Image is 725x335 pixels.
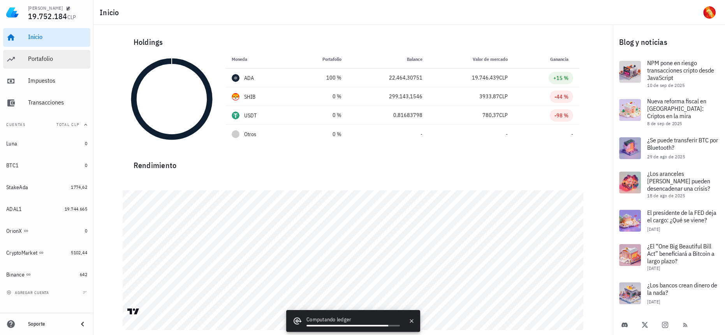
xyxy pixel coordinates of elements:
[28,55,87,62] div: Portafolio
[647,209,716,224] span: El presidente de la FED deja el cargo: ¿Qué se viene?
[298,130,341,138] div: 0 %
[6,206,22,213] div: ADAL1
[703,6,716,19] div: avatar
[647,82,685,88] span: 10 de sep de 2025
[354,74,422,82] div: 22.464,30751
[232,112,239,119] div: USDT-icon
[613,276,725,310] a: ¿Los bancos crean dinero de la nada? [DATE]
[472,74,499,81] span: 19.746.439
[647,299,660,305] span: [DATE]
[127,308,140,315] a: Charting by TradingView
[3,222,90,240] a: OrionX 0
[613,131,725,165] a: ¿Se puede transferir BTC por Bluetooth? 29 de ago de 2025
[3,178,90,197] a: StakeAda 1774,62
[354,92,422,101] div: 299.143,1546
[613,238,725,276] a: ¿El “One Big Beautiful Bill Act” beneficiará a Bitcoin a largo plazo? [DATE]
[3,134,90,153] a: Luna 0
[244,112,257,119] div: USDT
[244,93,256,101] div: SHIB
[6,162,19,169] div: BTC1
[499,93,508,100] span: CLP
[506,131,508,138] span: -
[85,162,87,168] span: 0
[3,200,90,218] a: ADAL1 19.744.665
[65,206,87,212] span: 19.744.665
[613,204,725,238] a: El presidente de la FED deja el cargo: ¿Qué se viene? [DATE]
[3,28,90,47] a: Inicio
[647,97,706,120] span: Nueva reforma fiscal en [GEOGRAPHIC_DATA]: Criptos en la mira
[28,33,87,41] div: Inicio
[6,184,28,191] div: StakeAda
[28,11,67,21] span: 19.752.184
[613,30,725,55] div: Blog y noticias
[429,50,514,69] th: Valor de mercado
[5,289,53,296] button: agregar cuenta
[127,30,579,55] div: Holdings
[28,99,87,106] div: Transacciones
[225,50,292,69] th: Moneda
[421,131,422,138] span: -
[127,153,579,172] div: Rendimiento
[647,154,685,160] span: 29 de ago de 2025
[3,115,90,134] button: CuentasTotal CLP
[647,136,718,151] span: ¿Se puede transferir BTC por Bluetooth?
[647,226,660,232] span: [DATE]
[85,228,87,234] span: 0
[571,131,573,138] span: -
[554,93,568,101] div: -44 %
[100,6,122,19] h1: Inicio
[244,74,254,82] div: ADA
[613,165,725,204] a: ¿Los aranceles [PERSON_NAME] pueden desencadenar una crisis? 18 de ago de 2025
[56,122,79,127] span: Total CLP
[647,281,717,296] span: ¿Los bancos crean dinero de la nada?
[3,243,90,262] a: CryptoMarket 5102,44
[80,271,87,277] span: 642
[3,94,90,112] a: Transacciones
[71,184,87,190] span: 1774,62
[232,74,239,82] div: ADA-icon
[647,59,714,82] span: NPM pone en riesgo transacciones cripto desde JavaScript
[647,121,682,126] span: 8 de sep de 2025
[613,93,725,131] a: Nueva reforma fiscal en [GEOGRAPHIC_DATA]: Criptos en la mira 8 de sep de 2025
[71,250,87,255] span: 5102,44
[354,111,422,119] div: 0,81683798
[298,111,341,119] div: 0 %
[482,112,499,119] span: 780,37
[499,112,508,119] span: CLP
[298,74,341,82] div: 100 %
[647,265,660,271] span: [DATE]
[6,250,37,256] div: CryptoMarket
[553,74,568,82] div: +15 %
[3,265,90,284] a: Binance 642
[67,14,76,21] span: CLP
[28,77,87,84] div: Impuestos
[613,55,725,93] a: NPM pone en riesgo transacciones cripto desde JavaScript 10 de sep de 2025
[479,93,499,100] span: 3933,87
[292,50,348,69] th: Portafolio
[232,93,239,101] div: SHIB-icon
[85,140,87,146] span: 0
[3,156,90,175] a: BTC1 0
[28,5,63,11] div: [PERSON_NAME]
[6,140,17,147] div: Luna
[6,228,22,234] div: OrionX
[550,56,573,62] span: Ganancia
[3,50,90,69] a: Portafolio
[554,112,568,119] div: -98 %
[6,6,19,19] img: LedgiFi
[348,50,429,69] th: Balance
[6,271,25,278] div: Binance
[647,193,685,199] span: 18 de ago de 2025
[647,170,710,192] span: ¿Los aranceles [PERSON_NAME] pueden desencadenar una crisis?
[3,72,90,90] a: Impuestos
[8,290,49,295] span: agregar cuenta
[499,74,508,81] span: CLP
[306,316,400,325] div: Computando ledger
[298,92,341,101] div: 0 %
[28,321,72,327] div: Soporte
[647,242,714,265] span: ¿El “One Big Beautiful Bill Act” beneficiará a Bitcoin a largo plazo?
[244,130,256,138] span: Otros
